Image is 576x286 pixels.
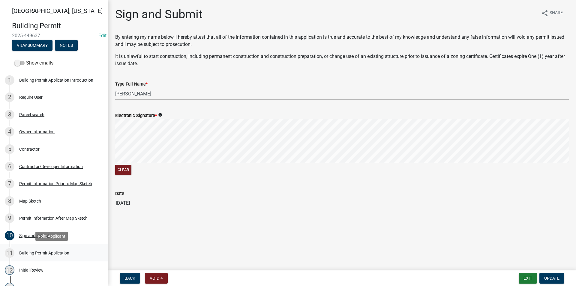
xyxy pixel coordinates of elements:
[158,113,162,117] i: info
[12,40,52,51] button: View Summary
[5,162,14,171] div: 6
[19,78,93,82] div: Building Permit Application Introduction
[5,248,14,258] div: 11
[541,10,548,17] i: share
[19,199,41,203] div: Map Sketch
[12,33,96,38] span: 2025-449637
[5,213,14,223] div: 9
[145,273,168,284] button: Void
[19,233,49,238] div: Sign and Submit
[115,7,202,22] h1: Sign and Submit
[5,92,14,102] div: 2
[115,34,569,48] p: By entering my name below, I hereby attest that all of the information contained in this applicat...
[5,144,14,154] div: 5
[536,7,568,19] button: shareShare
[120,273,140,284] button: Back
[115,82,148,86] label: Type Full Name
[5,110,14,119] div: 3
[5,265,14,275] div: 12
[19,251,69,255] div: Building Permit Application
[115,165,131,175] button: Clear
[98,33,106,38] wm-modal-confirm: Edit Application Number
[12,22,103,30] h4: Building Permit
[115,192,124,196] label: Date
[98,33,106,38] a: Edit
[55,43,78,48] wm-modal-confirm: Notes
[19,113,44,117] div: Parcel search
[35,232,68,241] div: Role: Applicant
[544,276,559,281] span: Update
[550,10,563,17] span: Share
[5,127,14,137] div: 4
[5,75,14,85] div: 1
[5,179,14,188] div: 7
[19,182,92,186] div: Permit Information Prior to Map Sketch
[115,114,157,118] label: Electronic Signature
[12,43,52,48] wm-modal-confirm: Summary
[19,268,43,272] div: Initial Review
[519,273,537,284] button: Exit
[12,7,103,14] span: [GEOGRAPHIC_DATA], [US_STATE]
[19,164,83,169] div: Contractor/Developer Information
[19,95,43,99] div: Require User
[124,276,135,281] span: Back
[14,59,53,67] label: Show emails
[150,276,159,281] span: Void
[5,196,14,206] div: 8
[19,130,55,134] div: Owner Information
[539,273,564,284] button: Update
[115,53,569,67] p: It is unlawful to start construction, including permanent construction and construction preparati...
[55,40,78,51] button: Notes
[5,231,14,240] div: 10
[19,216,88,220] div: Permit Information After Map Sketch
[19,147,40,151] div: Contractor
